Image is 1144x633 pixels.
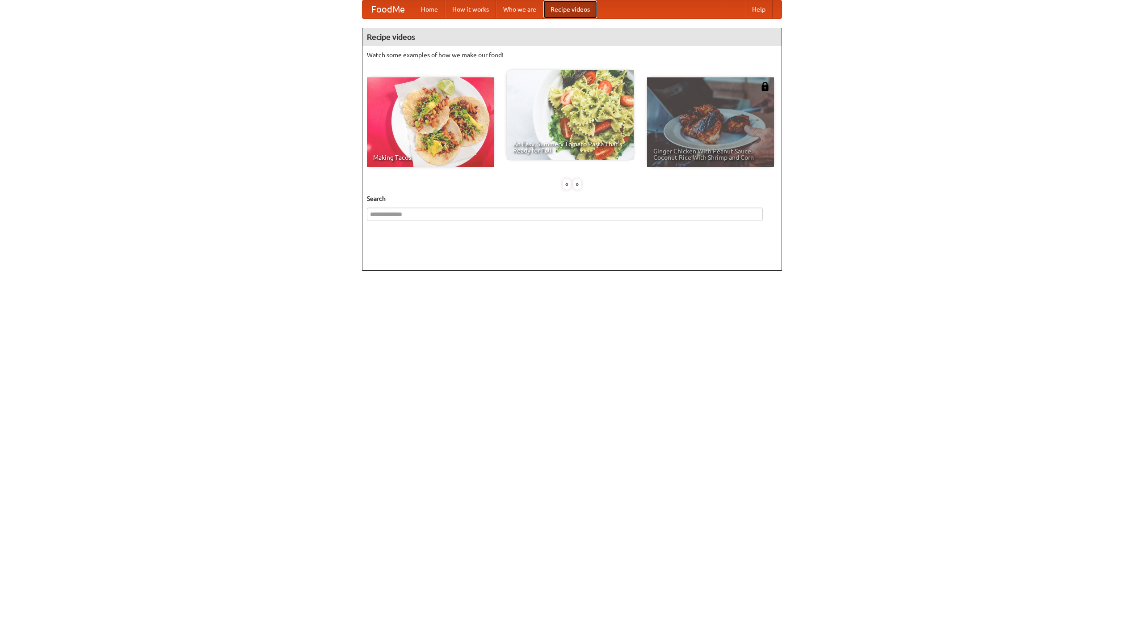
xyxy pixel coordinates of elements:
a: Help [745,0,773,18]
a: FoodMe [362,0,414,18]
a: Who we are [496,0,543,18]
h4: Recipe videos [362,28,782,46]
div: » [573,178,581,190]
span: Making Tacos [373,154,488,161]
a: Recipe videos [543,0,597,18]
img: 483408.png [761,82,770,91]
a: How it works [445,0,496,18]
div: « [563,178,571,190]
a: Home [414,0,445,18]
h5: Search [367,194,777,203]
span: An Easy, Summery Tomato Pasta That's Ready for Fall [513,141,627,153]
p: Watch some examples of how we make our food! [367,51,777,59]
a: An Easy, Summery Tomato Pasta That's Ready for Fall [507,70,634,160]
a: Making Tacos [367,77,494,167]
